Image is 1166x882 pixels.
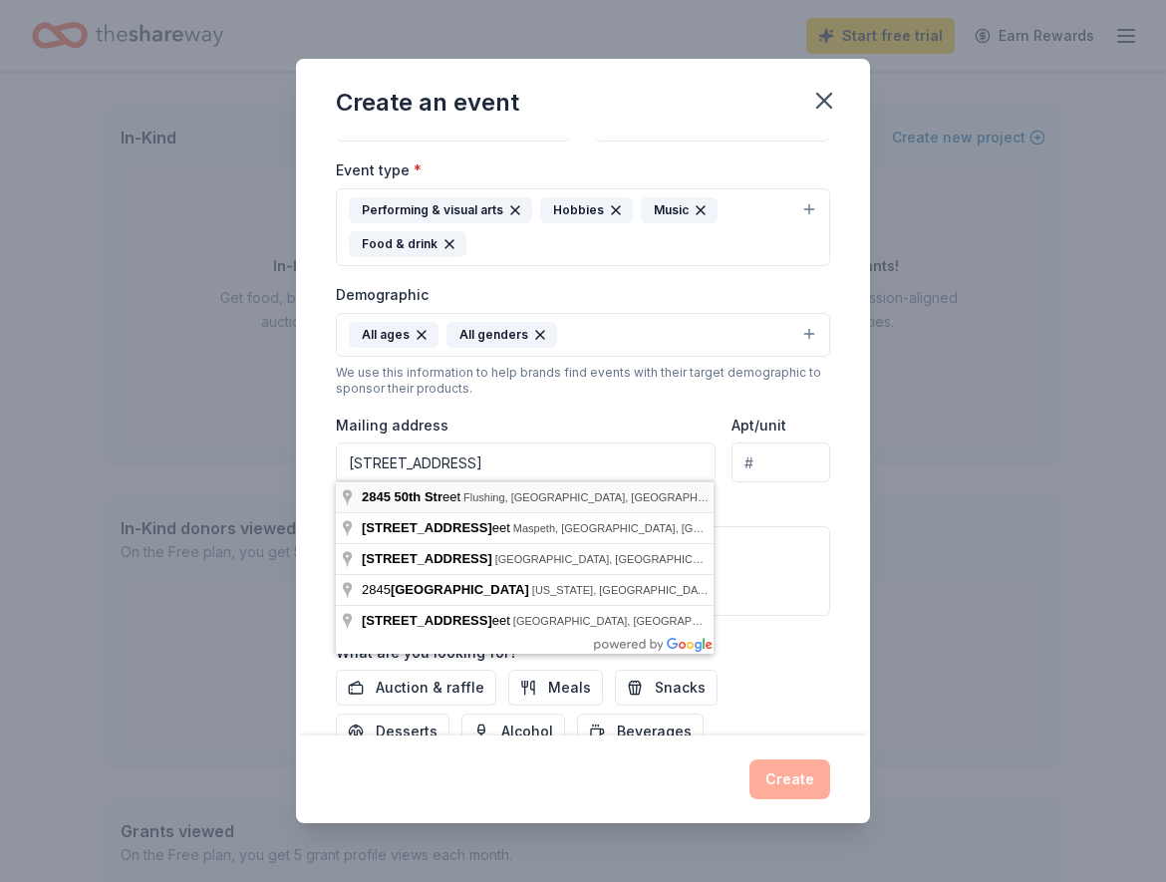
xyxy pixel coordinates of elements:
input: # [731,442,830,482]
span: [GEOGRAPHIC_DATA] [391,582,529,597]
span: eet [362,613,513,628]
div: All ages [349,322,438,348]
button: Beverages [577,714,704,749]
span: [STREET_ADDRESS] [362,613,492,628]
input: Enter a US address [336,442,716,482]
span: [US_STATE], [GEOGRAPHIC_DATA], [GEOGRAPHIC_DATA] [532,584,834,596]
div: Create an event [336,87,519,119]
span: Beverages [617,720,692,743]
span: 50th Str [395,489,442,504]
span: eet [362,520,513,535]
div: Hobbies [540,197,633,223]
span: [GEOGRAPHIC_DATA], [GEOGRAPHIC_DATA], [GEOGRAPHIC_DATA] [495,553,850,565]
button: Auction & raffle [336,670,496,706]
span: Snacks [655,676,706,700]
div: All genders [446,322,557,348]
span: 2845 [362,489,391,504]
label: Mailing address [336,416,448,436]
span: Auction & raffle [376,676,484,700]
span: Alcohol [501,720,553,743]
div: We use this information to help brands find events with their target demographic to sponsor their... [336,365,830,397]
button: All agesAll genders [336,313,830,357]
button: Desserts [336,714,449,749]
label: Event type [336,160,422,180]
span: 2845 [362,582,532,597]
div: Music [641,197,718,223]
button: Meals [508,670,603,706]
button: Snacks [615,670,718,706]
span: Maspeth, [GEOGRAPHIC_DATA], [GEOGRAPHIC_DATA] [513,522,795,534]
span: [GEOGRAPHIC_DATA], [GEOGRAPHIC_DATA], [GEOGRAPHIC_DATA] [513,615,868,627]
span: [STREET_ADDRESS] [362,551,492,566]
span: Meals [548,676,591,700]
span: Flushing, [GEOGRAPHIC_DATA], [GEOGRAPHIC_DATA] [463,491,745,503]
button: Alcohol [461,714,565,749]
label: Demographic [336,285,429,305]
span: Desserts [376,720,437,743]
button: Performing & visual artsHobbiesMusicFood & drink [336,188,830,266]
div: Performing & visual arts [349,197,532,223]
span: [STREET_ADDRESS] [362,520,492,535]
label: Apt/unit [731,416,786,436]
div: Food & drink [349,231,466,257]
span: eet [362,489,463,504]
